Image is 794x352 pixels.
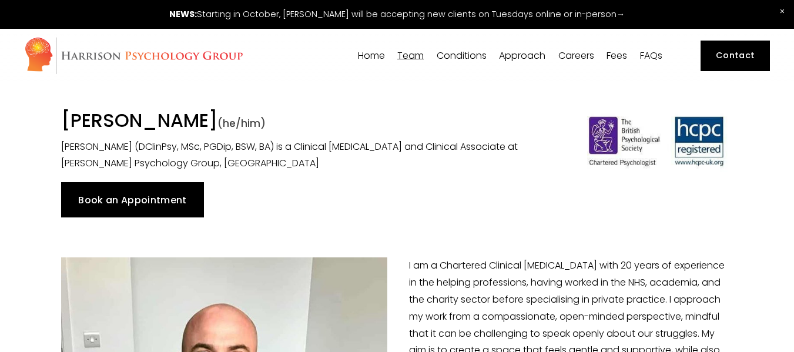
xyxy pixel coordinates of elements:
[558,50,594,61] a: Careers
[640,50,662,61] a: FAQs
[701,41,770,72] a: Contact
[437,50,487,61] a: folder dropdown
[437,51,487,61] span: Conditions
[217,116,266,130] span: (he/him)
[358,50,385,61] a: Home
[607,50,627,61] a: Fees
[61,109,560,135] h1: [PERSON_NAME]
[61,182,204,217] a: Book an Appointment
[397,51,424,61] span: Team
[61,139,560,173] p: [PERSON_NAME] (DClinPsy, MSc, PGDip, BSW, BA) is a Clinical [MEDICAL_DATA] and Clinical Associate...
[24,36,243,75] img: Harrison Psychology Group
[397,50,424,61] a: folder dropdown
[499,50,545,61] a: folder dropdown
[499,51,545,61] span: Approach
